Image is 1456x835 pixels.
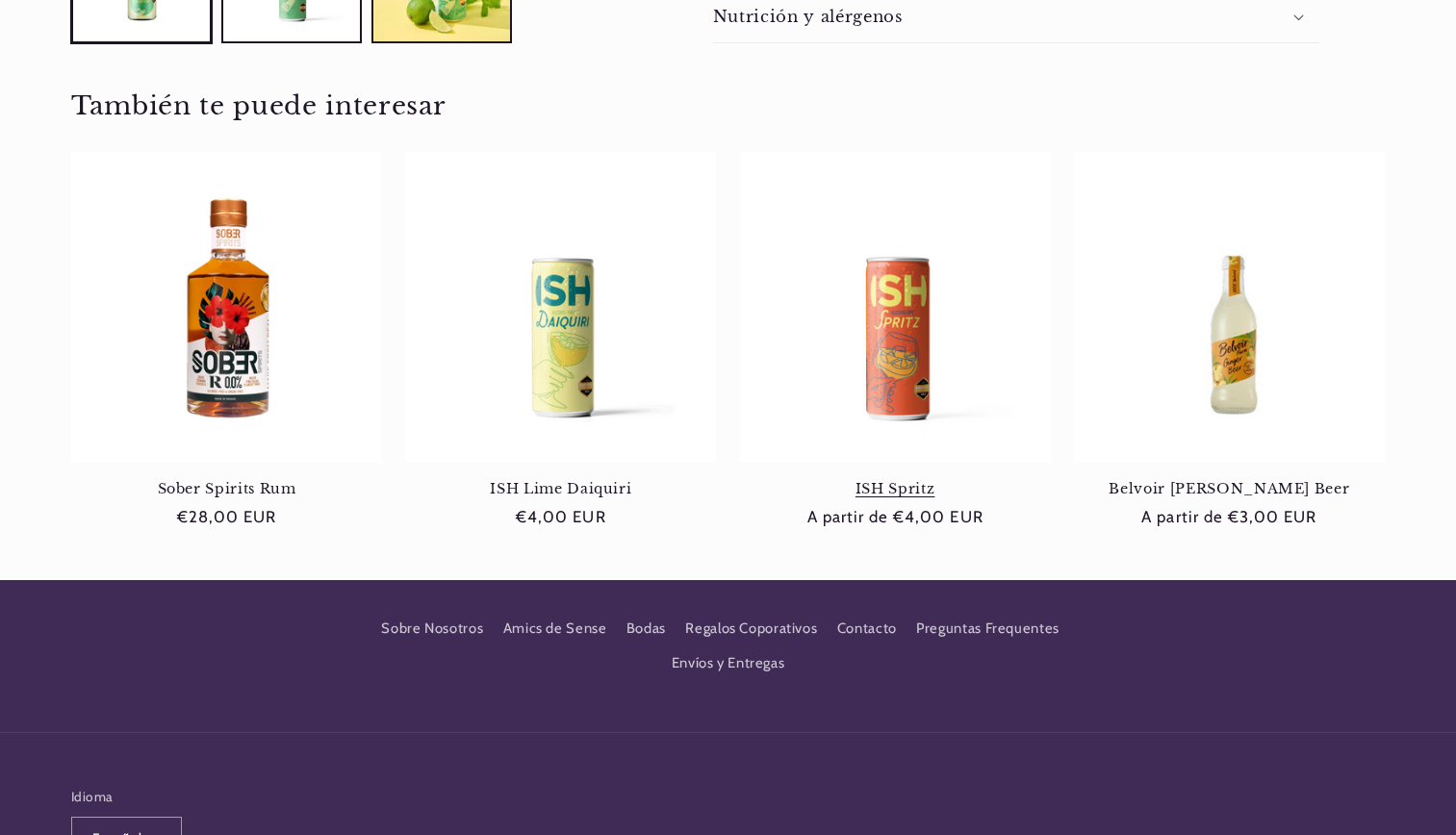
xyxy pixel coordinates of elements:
[71,89,1385,122] h2: También te puede interesar
[837,611,897,645] a: Contacto
[713,7,903,27] h2: Nutrición y alérgenos
[626,611,666,645] a: Bodas
[916,611,1060,645] a: Preguntas Frequentes
[740,480,1051,497] a: ISH Spritz
[405,480,716,497] a: ISH Lime Daiquiri
[672,646,785,681] a: Envíos y Entregas
[71,787,182,806] h2: Idioma
[71,480,382,497] a: Sober Spirits Rum
[503,611,607,645] a: Amics de Sense
[381,617,483,646] a: Sobre Nosotros
[1074,480,1385,497] a: Belvoir [PERSON_NAME] Beer
[685,611,817,645] a: Regalos Coporativos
